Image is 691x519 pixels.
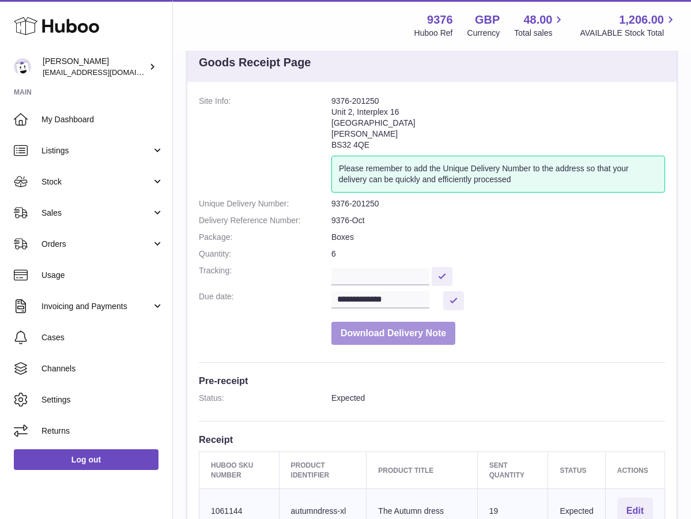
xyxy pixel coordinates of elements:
[331,232,665,243] dd: Boxes
[331,215,665,226] dd: 9376-Oct
[467,28,500,39] div: Currency
[580,12,677,39] a: 1,206.00 AVAILABLE Stock Total
[331,156,665,193] div: Please remember to add the Unique Delivery Number to the address so that your delivery can be qui...
[331,322,455,345] button: Download Delivery Note
[199,452,280,488] th: Huboo SKU Number
[580,28,677,39] span: AVAILABLE Stock Total
[477,452,548,488] th: Sent Quantity
[475,12,500,28] strong: GBP
[514,12,565,39] a: 48.00 Total sales
[199,265,331,285] dt: Tracking:
[199,393,331,404] dt: Status:
[41,270,164,281] span: Usage
[331,393,665,404] dd: Expected
[514,28,565,39] span: Total sales
[199,55,311,70] h3: Goods Receipt Page
[41,426,164,437] span: Returns
[331,249,665,259] dd: 6
[41,145,152,156] span: Listings
[41,208,152,219] span: Sales
[331,198,665,209] dd: 9376-201250
[523,12,552,28] span: 48.00
[14,58,31,76] img: info@azura-rose.com
[14,449,158,470] a: Log out
[548,452,605,488] th: Status
[199,291,331,310] dt: Due date:
[43,56,146,78] div: [PERSON_NAME]
[199,249,331,259] dt: Quantity:
[41,176,152,187] span: Stock
[414,28,453,39] div: Huboo Ref
[41,301,152,312] span: Invoicing and Payments
[367,452,477,488] th: Product title
[199,232,331,243] dt: Package:
[43,67,169,77] span: [EMAIL_ADDRESS][DOMAIN_NAME]
[41,394,164,405] span: Settings
[605,452,664,488] th: Actions
[199,215,331,226] dt: Delivery Reference Number:
[331,96,665,156] address: 9376-201250 Unit 2, Interplex 16 [GEOGRAPHIC_DATA] [PERSON_NAME] BS32 4QE
[41,363,164,374] span: Channels
[41,114,164,125] span: My Dashboard
[199,433,665,446] h3: Receipt
[279,452,367,488] th: Product Identifier
[199,96,331,193] dt: Site Info:
[199,374,665,387] h3: Pre-receipt
[199,198,331,209] dt: Unique Delivery Number:
[619,12,664,28] span: 1,206.00
[427,12,453,28] strong: 9376
[41,332,164,343] span: Cases
[41,239,152,250] span: Orders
